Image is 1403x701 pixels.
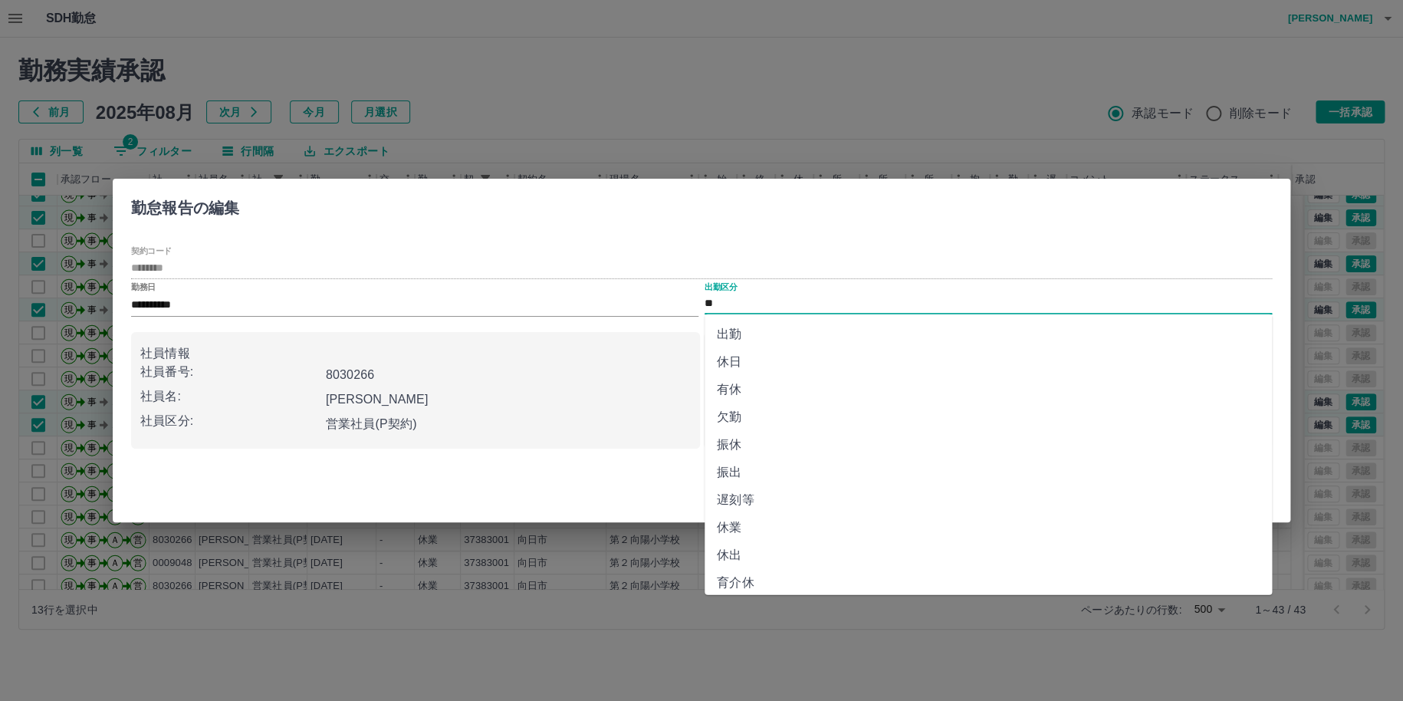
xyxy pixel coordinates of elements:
li: 休業 [705,514,1272,541]
li: 出勤 [705,321,1272,348]
b: [PERSON_NAME] [326,393,429,406]
li: 遅刻等 [705,486,1272,514]
h2: 勤怠報告の編集 [113,179,258,231]
li: 振休 [705,431,1272,459]
p: 社員区分: [140,412,320,430]
label: 契約コード [131,245,172,257]
label: 出勤区分 [705,281,737,292]
li: 休日 [705,348,1272,376]
li: 休出 [705,541,1272,569]
p: 社員情報 [140,344,691,363]
label: 勤務日 [131,281,156,292]
li: 有休 [705,376,1272,403]
li: 欠勤 [705,403,1272,431]
b: 8030266 [326,368,374,381]
p: 社員番号: [140,363,320,381]
li: 育介休 [705,569,1272,597]
p: 社員名: [140,387,320,406]
li: 振出 [705,459,1272,486]
b: 営業社員(P契約) [326,417,417,430]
